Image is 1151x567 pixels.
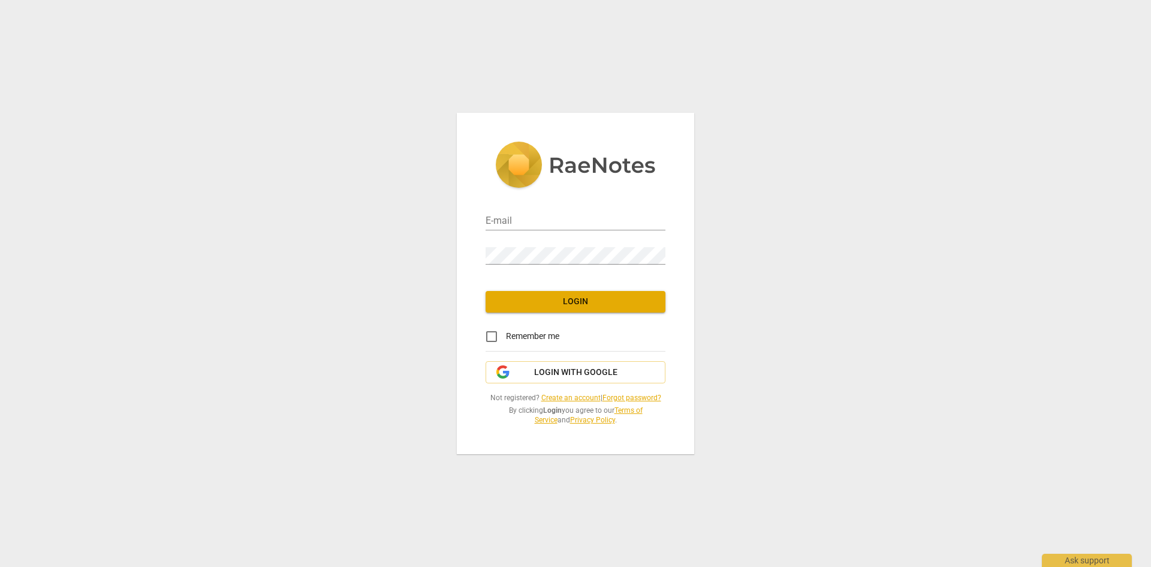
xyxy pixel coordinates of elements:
[543,406,562,415] b: Login
[534,367,617,379] span: Login with Google
[570,416,615,424] a: Privacy Policy
[495,142,656,191] img: 5ac2273c67554f335776073100b6d88f.svg
[541,394,601,402] a: Create an account
[535,406,643,425] a: Terms of Service
[506,330,559,343] span: Remember me
[486,291,665,313] button: Login
[495,296,656,308] span: Login
[486,406,665,425] span: By clicking you agree to our and .
[1042,554,1132,567] div: Ask support
[486,361,665,384] button: Login with Google
[602,394,661,402] a: Forgot password?
[486,393,665,403] span: Not registered? |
